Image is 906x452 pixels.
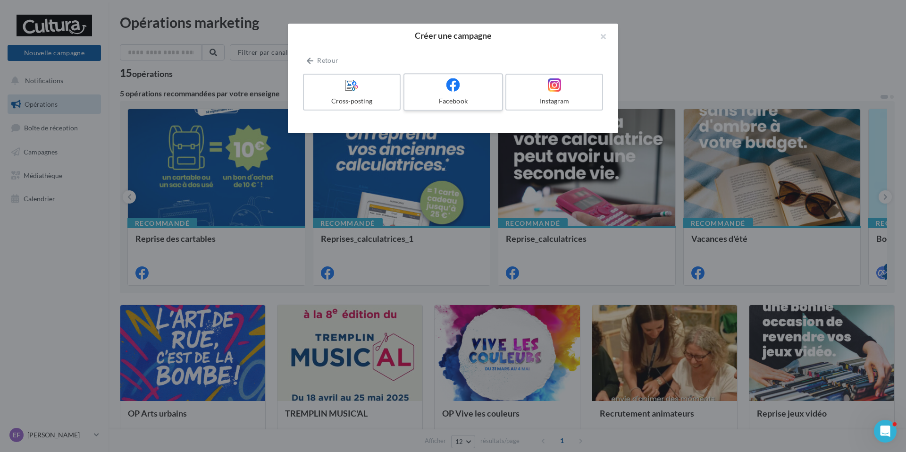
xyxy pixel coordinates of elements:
div: Facebook [408,96,498,106]
iframe: Intercom live chat [874,420,897,443]
button: Retour [303,55,342,66]
div: Instagram [510,96,598,106]
div: Cross-posting [308,96,396,106]
h2: Créer une campagne [303,31,603,40]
